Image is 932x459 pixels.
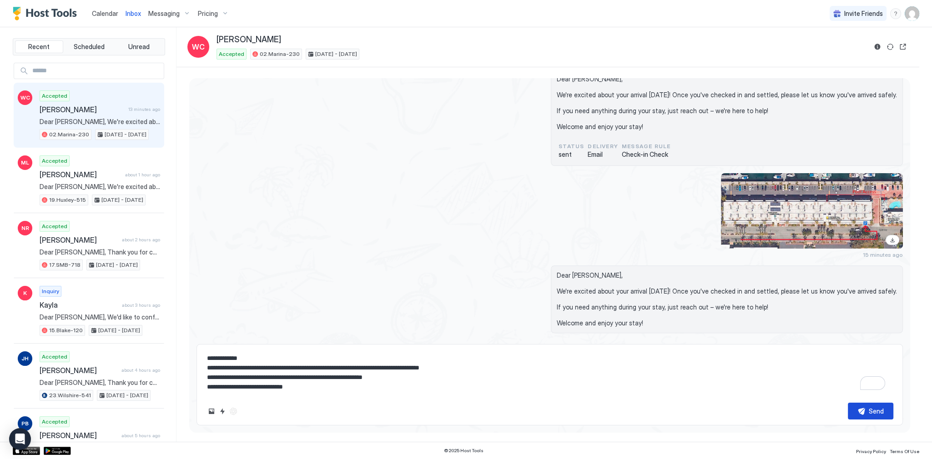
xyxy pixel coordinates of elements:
span: Inquiry [42,287,59,295]
span: [PERSON_NAME] [40,105,125,114]
span: about 3 hours ago [122,302,160,308]
span: Dear [PERSON_NAME], Thank you for choosing to stay at our apartment. We hope you’ve enjoyed every... [40,248,160,256]
span: Dear [PERSON_NAME], We're excited about your arrival [DATE]! Once you've checked in and settled, ... [40,183,160,191]
span: about 2 hours ago [122,237,160,243]
span: ML [21,159,29,167]
span: Kayla [40,300,118,309]
span: 19.Huxley-515 [49,196,86,204]
span: Dear [PERSON_NAME], Thank you for choosing to stay at our apartment. We hope you’ve enjoyed every... [40,379,160,387]
button: Sync reservation [885,41,896,52]
span: Unread [128,43,150,51]
span: WC [192,41,205,52]
span: Calendar [92,10,118,17]
button: Scheduled [65,40,113,53]
button: Reservation information [872,41,883,52]
span: Accepted [42,92,67,100]
span: 15 minutes ago [863,251,903,258]
span: [PERSON_NAME] [40,431,118,440]
span: [DATE] - [DATE] [105,130,146,139]
a: Inbox [126,9,141,18]
span: Pricing [198,10,218,18]
div: tab-group [13,38,165,55]
span: [PERSON_NAME] [40,366,118,375]
span: NR [21,224,29,232]
span: Invite Friends [844,10,883,18]
span: Privacy Policy [856,449,886,454]
span: Accepted [42,157,67,165]
span: [DATE] - [DATE] [315,50,357,58]
a: Calendar [92,9,118,18]
span: 13 minutes ago [128,106,160,112]
span: status [559,142,584,150]
button: Recent [15,40,63,53]
div: User profile [905,6,919,21]
span: 02.Marina-230 [49,130,89,139]
span: [DATE] - [DATE] [101,196,143,204]
span: [DATE] - [DATE] [96,261,138,269]
span: [PERSON_NAME] [217,35,281,45]
button: Quick reply [217,406,228,417]
span: 13 minutes ago [863,336,903,343]
span: 15.Blake-120 [49,326,83,334]
span: [PERSON_NAME] [40,170,121,179]
span: about 4 hours ago [121,367,160,373]
a: Privacy Policy [856,446,886,455]
a: Google Play Store [44,447,71,455]
span: 23.Wilshire-541 [49,391,91,399]
span: WC [20,94,30,102]
input: Input Field [29,63,164,79]
div: View image [721,173,903,249]
span: Terms Of Use [890,449,919,454]
textarea: To enrich screen reader interactions, please activate Accessibility in Grammarly extension settings [206,350,893,395]
span: Check-in Check [622,150,670,159]
span: [PERSON_NAME] [40,235,118,244]
div: menu [890,8,901,19]
a: Terms Of Use [890,446,919,455]
span: Delivery [588,142,618,150]
span: Messaging [148,10,180,18]
span: Accepted [42,418,67,426]
span: Accepted [42,222,67,230]
a: App Store [13,447,40,455]
span: Dear [PERSON_NAME], We're excited about your arrival [DATE]! Once you've checked in and settled, ... [40,118,160,126]
span: Dear [PERSON_NAME], We'd like to confirm the apartment's location at 📍 [STREET_ADDRESS]❗️. The pr... [40,313,160,321]
div: Send [869,406,884,416]
span: Inbox [126,10,141,17]
button: Open reservation [897,41,908,52]
span: Recent [28,43,50,51]
button: Unread [115,40,163,53]
span: about 5 hours ago [121,433,160,439]
div: Open Intercom Messenger [9,428,31,450]
span: sent [559,150,584,159]
span: Email [588,150,618,159]
a: Download [886,235,899,245]
span: PB [21,419,29,428]
button: Send [848,403,893,419]
span: Message Rule [622,142,670,150]
span: about 1 hour ago [125,172,160,178]
span: Dear [PERSON_NAME], We're excited about your arrival [DATE]! Once you've checked in and settled, ... [557,271,897,327]
span: 17.SMB-718 [49,261,81,269]
span: 02.Marina-230 [260,50,300,58]
span: Accepted [42,353,67,361]
span: Scheduled [74,43,105,51]
span: K [23,289,27,297]
a: Host Tools Logo [13,7,81,20]
span: © 2025 Host Tools [444,448,484,454]
span: [DATE] - [DATE] [98,326,140,334]
span: [DATE] - [DATE] [106,391,148,399]
span: JH [21,354,29,363]
span: [PERSON_NAME] : 02.[PERSON_NAME]-230 : Airbnb: HMR3FAJJW8 Dear [PERSON_NAME], We're excited about... [557,59,897,131]
span: Accepted [219,50,244,58]
button: Upload image [206,406,217,417]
